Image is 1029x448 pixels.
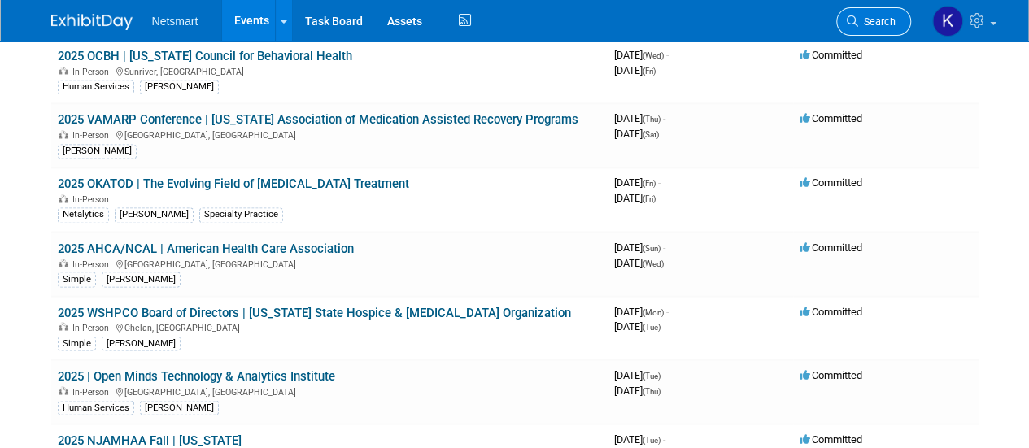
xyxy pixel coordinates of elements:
[614,49,669,61] span: [DATE]
[800,49,862,61] span: Committed
[643,51,664,60] span: (Wed)
[800,176,862,189] span: Committed
[663,368,665,381] span: -
[59,259,68,267] img: In-Person Event
[614,368,665,381] span: [DATE]
[72,259,114,269] span: In-Person
[800,305,862,317] span: Committed
[643,179,656,188] span: (Fri)
[643,371,661,380] span: (Tue)
[643,194,656,203] span: (Fri)
[58,176,409,191] a: 2025 OKATOD | The Evolving Field of [MEDICAL_DATA] Treatment
[643,386,661,395] span: (Thu)
[58,256,601,269] div: [GEOGRAPHIC_DATA], [GEOGRAPHIC_DATA]
[800,433,862,445] span: Committed
[666,305,669,317] span: -
[59,386,68,394] img: In-Person Event
[58,128,601,141] div: [GEOGRAPHIC_DATA], [GEOGRAPHIC_DATA]
[72,322,114,333] span: In-Person
[102,336,181,350] div: [PERSON_NAME]
[614,112,665,124] span: [DATE]
[58,400,134,415] div: Human Services
[58,80,134,94] div: Human Services
[663,112,665,124] span: -
[643,307,664,316] span: (Mon)
[800,368,862,381] span: Committed
[663,433,665,445] span: -
[800,112,862,124] span: Committed
[614,305,669,317] span: [DATE]
[58,433,242,447] a: 2025 NJAMHAA Fall | [US_STATE]
[614,176,661,189] span: [DATE]
[614,241,665,253] span: [DATE]
[58,49,352,63] a: 2025 OCBH | [US_STATE] Council for Behavioral Health
[614,128,659,140] span: [DATE]
[72,130,114,141] span: In-Person
[643,243,661,252] span: (Sun)
[614,384,661,396] span: [DATE]
[199,207,283,222] div: Specialty Practice
[643,130,659,139] span: (Sat)
[614,192,656,204] span: [DATE]
[58,144,137,159] div: [PERSON_NAME]
[614,64,656,76] span: [DATE]
[58,336,96,350] div: Simple
[663,241,665,253] span: -
[58,207,109,222] div: Netalytics
[58,384,601,397] div: [GEOGRAPHIC_DATA], [GEOGRAPHIC_DATA]
[643,259,664,267] span: (Wed)
[58,320,601,333] div: Chelan, [GEOGRAPHIC_DATA]
[643,322,661,331] span: (Tue)
[58,305,571,320] a: 2025 WSHPCO Board of Directors | [US_STATE] State Hospice & [MEDICAL_DATA] Organization
[102,272,181,286] div: [PERSON_NAME]
[614,256,664,268] span: [DATE]
[152,15,198,28] span: Netsmart
[59,130,68,138] img: In-Person Event
[643,67,656,76] span: (Fri)
[800,241,862,253] span: Committed
[932,6,963,37] img: Kaitlyn Woicke
[59,322,68,330] img: In-Person Event
[58,368,335,383] a: 2025 | Open Minds Technology & Analytics Institute
[643,115,661,124] span: (Thu)
[140,80,219,94] div: [PERSON_NAME]
[858,15,896,28] span: Search
[58,241,354,255] a: 2025 AHCA/NCAL | American Health Care Association
[658,176,661,189] span: -
[59,67,68,75] img: In-Person Event
[72,67,114,77] span: In-Person
[666,49,669,61] span: -
[836,7,911,36] a: Search
[58,112,578,127] a: 2025 VAMARP Conference | [US_STATE] Association of Medication Assisted Recovery Programs
[140,400,219,415] div: [PERSON_NAME]
[58,272,96,286] div: Simple
[614,320,661,332] span: [DATE]
[643,435,661,444] span: (Tue)
[59,194,68,202] img: In-Person Event
[58,64,601,77] div: Sunriver, [GEOGRAPHIC_DATA]
[115,207,194,222] div: [PERSON_NAME]
[51,14,133,30] img: ExhibitDay
[614,433,665,445] span: [DATE]
[72,386,114,397] span: In-Person
[72,194,114,205] span: In-Person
